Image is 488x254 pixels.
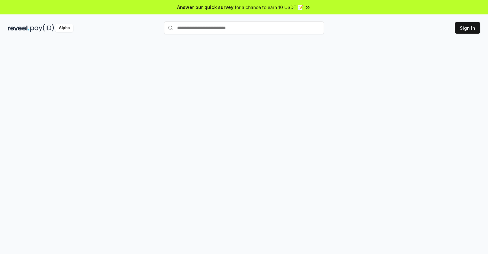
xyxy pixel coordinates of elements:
[177,4,233,11] span: Answer our quick survey
[30,24,54,32] img: pay_id
[8,24,29,32] img: reveel_dark
[455,22,480,34] button: Sign In
[55,24,73,32] div: Alpha
[235,4,303,11] span: for a chance to earn 10 USDT 📝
